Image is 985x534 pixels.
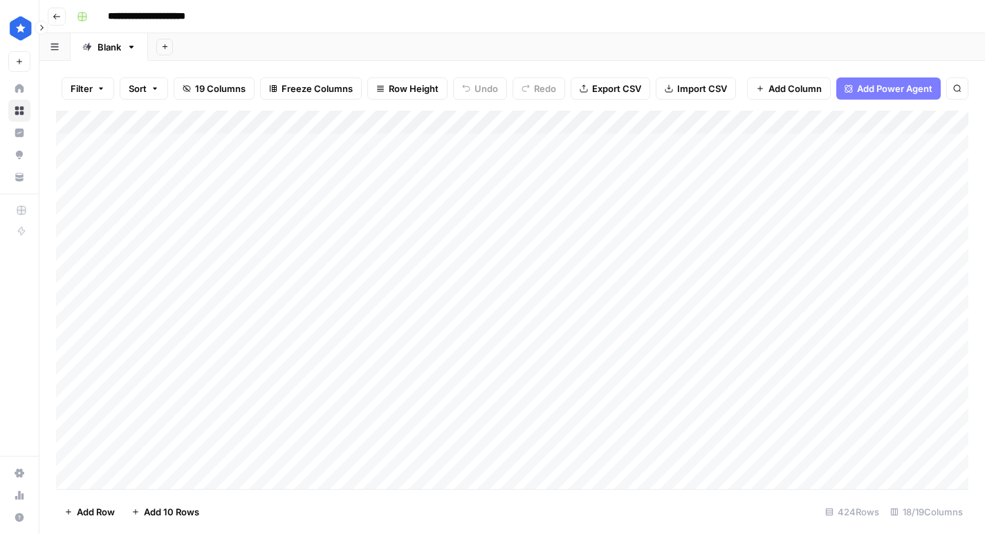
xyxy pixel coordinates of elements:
[389,82,439,95] span: Row Height
[8,166,30,188] a: Your Data
[656,77,736,100] button: Import CSV
[8,506,30,528] button: Help + Support
[453,77,507,100] button: Undo
[144,505,199,519] span: Add 10 Rows
[367,77,448,100] button: Row Height
[98,40,121,54] div: Blank
[282,82,353,95] span: Freeze Columns
[71,33,148,61] a: Blank
[8,122,30,144] a: Insights
[475,82,498,95] span: Undo
[885,501,968,523] div: 18/19 Columns
[174,77,255,100] button: 19 Columns
[195,82,246,95] span: 19 Columns
[56,501,123,523] button: Add Row
[129,82,147,95] span: Sort
[8,77,30,100] a: Home
[513,77,565,100] button: Redo
[768,82,822,95] span: Add Column
[8,144,30,166] a: Opportunities
[592,82,641,95] span: Export CSV
[571,77,650,100] button: Export CSV
[534,82,556,95] span: Redo
[8,484,30,506] a: Usage
[260,77,362,100] button: Freeze Columns
[857,82,932,95] span: Add Power Agent
[836,77,941,100] button: Add Power Agent
[8,100,30,122] a: Browse
[62,77,114,100] button: Filter
[120,77,168,100] button: Sort
[123,501,208,523] button: Add 10 Rows
[747,77,831,100] button: Add Column
[8,16,33,41] img: ConsumerAffairs Logo
[8,462,30,484] a: Settings
[71,82,93,95] span: Filter
[820,501,885,523] div: 424 Rows
[77,505,115,519] span: Add Row
[677,82,727,95] span: Import CSV
[8,11,30,46] button: Workspace: ConsumerAffairs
